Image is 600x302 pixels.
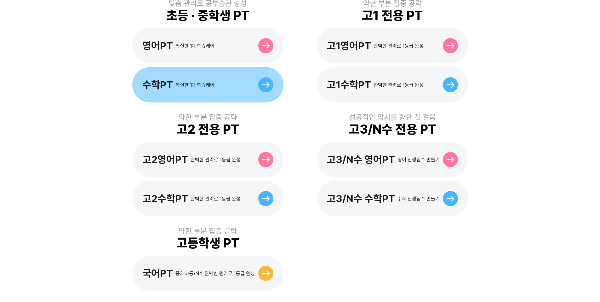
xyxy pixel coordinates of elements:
div: 완벽한 관리로 1등급 완성 [191,157,241,163]
div: 고2 전용 PT [176,122,239,137]
div: 고1수학PT [327,79,371,91]
div: 완벽한 관리로 1등급 완성 [374,82,424,88]
div: 초등 · 중학생 PT [166,8,249,23]
div: 약한 부분 집중 공략 [179,113,237,122]
div: 확실한 1:1 학습케어 [175,82,214,88]
div: 중3-고등/N수 완벽한 관리로 1등급 완성 [175,270,255,276]
div: 고1 전용 PT [362,8,423,23]
div: 고3/N수 영어PT [327,154,395,166]
div: 고등학생 PT [176,235,239,251]
div: 영어 인생점수 만들기 [397,157,440,163]
div: 약한 부분 집중 공략 [179,226,237,235]
div: 완벽한 관리로 1등급 완성 [374,43,424,49]
div: 국어PT [142,267,173,279]
div: 고2영어PT [142,154,188,166]
div: 수학PT [142,79,173,91]
div: 수학 인생점수 만들기 [397,196,440,202]
div: 고2수학PT [142,193,188,205]
div: 확실한 1:1 학습케어 [175,43,214,49]
div: 성공적인 입시를 향한 첫 걸음 [349,113,436,122]
div: 고3/N수 전용 PT [349,122,436,137]
div: 영어PT [142,40,173,52]
div: 고1영어PT [327,40,371,52]
div: 완벽한 관리로 1등급 완성 [191,196,241,202]
div: 고3/N수 수학PT [327,193,395,205]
